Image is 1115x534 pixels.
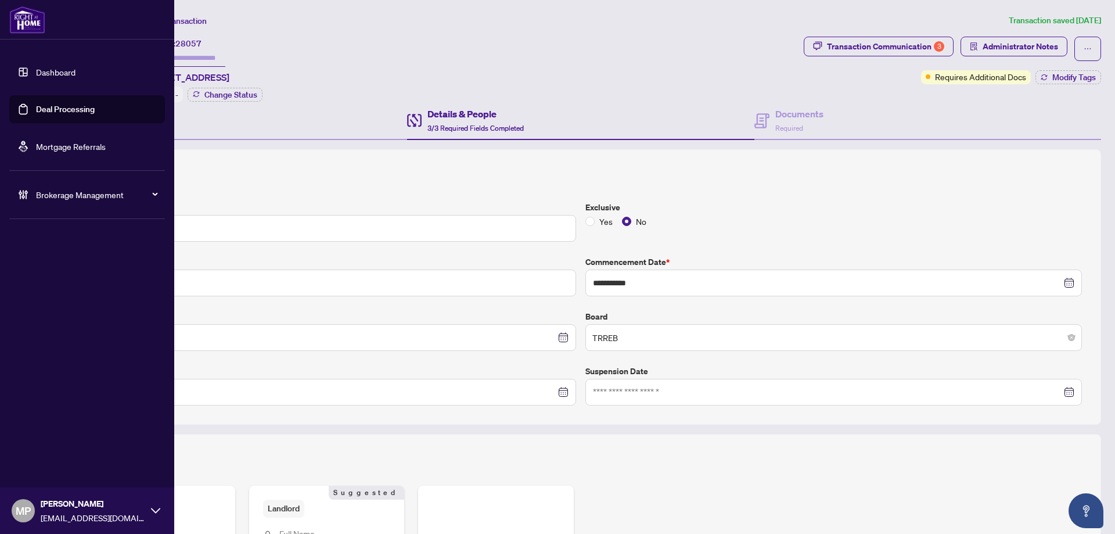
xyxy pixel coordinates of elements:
[80,169,1082,187] h2: Trade Details
[329,486,404,500] span: Suggested
[175,89,178,100] span: -
[585,256,1082,268] label: Commencement Date
[36,188,157,201] span: Brokerage Management
[1084,45,1092,53] span: ellipsis
[36,141,106,152] a: Mortgage Referrals
[204,91,257,99] span: Change Status
[80,256,576,268] label: Unit/Lot Number
[1068,334,1075,341] span: close-circle
[1052,73,1096,81] span: Modify Tags
[1009,14,1101,27] article: Transaction saved [DATE]
[585,365,1082,378] label: Suspension Date
[80,310,576,323] label: Expiry Date
[595,215,617,228] span: Yes
[585,201,1082,214] label: Exclusive
[775,107,823,121] h4: Documents
[80,201,576,214] label: Listing Price
[983,37,1058,56] span: Administrator Notes
[631,215,651,228] span: No
[145,16,207,26] span: View Transaction
[961,37,1067,56] button: Administrator Notes
[1035,70,1101,84] button: Modify Tags
[970,42,978,51] span: solution
[16,503,31,519] span: MP
[41,497,145,510] span: [PERSON_NAME]
[592,327,1075,349] span: TRREB
[175,38,202,49] span: 28057
[36,67,75,77] a: Dashboard
[935,70,1026,83] span: Requires Additional Docs
[263,500,304,518] span: Landlord
[427,107,524,121] h4: Details & People
[827,37,944,56] div: Transaction Communication
[1069,493,1103,528] button: Open asap
[36,104,95,114] a: Deal Processing
[585,310,1082,323] label: Board
[427,124,524,132] span: 3/3 Required Fields Completed
[775,124,803,132] span: Required
[934,41,944,52] div: 3
[80,365,576,378] label: Cancellation Date
[188,88,262,102] button: Change Status
[9,6,45,34] img: logo
[804,37,954,56] button: Transaction Communication3
[144,70,229,84] span: [STREET_ADDRESS]
[41,511,145,524] span: [EMAIL_ADDRESS][DOMAIN_NAME]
